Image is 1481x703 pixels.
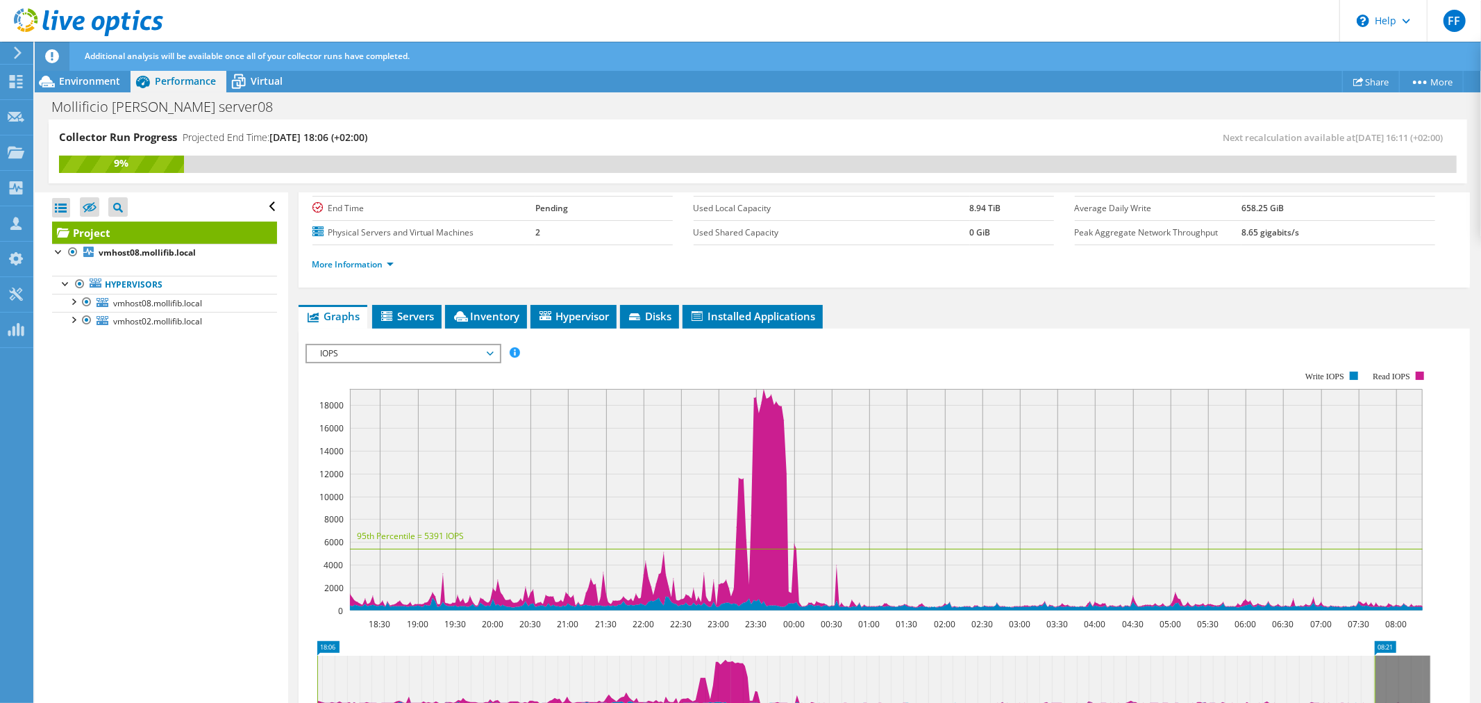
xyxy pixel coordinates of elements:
[627,309,672,323] span: Disks
[319,399,344,411] text: 18000
[821,618,842,630] text: 00:30
[312,258,394,270] a: More Information
[59,74,120,88] span: Environment
[694,201,970,215] label: Used Local Capacity
[269,131,367,144] span: [DATE] 18:06 (+02:00)
[689,309,816,323] span: Installed Applications
[745,618,767,630] text: 23:30
[970,226,991,238] b: 0 GiB
[85,50,410,62] span: Additional analysis will be available once all of your collector runs have completed.
[934,618,955,630] text: 02:00
[1444,10,1466,32] span: FF
[970,202,1001,214] b: 8.94 TiB
[557,618,578,630] text: 21:00
[1197,618,1219,630] text: 05:30
[1373,372,1410,381] text: Read IOPS
[1084,618,1105,630] text: 04:00
[444,618,466,630] text: 19:30
[1235,618,1256,630] text: 06:00
[535,226,540,238] b: 2
[482,618,503,630] text: 20:00
[1348,618,1369,630] text: 07:30
[113,315,202,327] span: vmhost02.mollifib.local
[1009,618,1030,630] text: 03:00
[1399,71,1464,92] a: More
[1357,15,1369,27] svg: \n
[319,491,344,503] text: 10000
[312,226,536,240] label: Physical Servers and Virtual Machines
[113,297,202,309] span: vmhost08.mollifib.local
[1160,618,1181,630] text: 05:00
[537,309,610,323] span: Hypervisor
[319,445,344,457] text: 14000
[324,536,344,548] text: 6000
[369,618,390,630] text: 18:30
[1272,618,1294,630] text: 06:30
[155,74,216,88] span: Performance
[314,345,492,362] span: IOPS
[1355,131,1443,144] span: [DATE] 16:11 (+02:00)
[1241,202,1284,214] b: 658.25 GiB
[183,130,367,145] h4: Projected End Time:
[319,422,344,434] text: 16000
[1385,618,1407,630] text: 08:00
[45,99,294,115] h1: Mollificio [PERSON_NAME] server08
[324,513,344,525] text: 8000
[670,618,692,630] text: 22:30
[99,247,196,258] b: vmhost08.mollifib.local
[452,309,520,323] span: Inventory
[379,309,435,323] span: Servers
[708,618,729,630] text: 23:00
[251,74,283,88] span: Virtual
[694,226,970,240] label: Used Shared Capacity
[1075,226,1241,240] label: Peak Aggregate Network Throughput
[783,618,805,630] text: 00:00
[1223,131,1450,144] span: Next recalculation available at
[1075,201,1241,215] label: Average Daily Write
[407,618,428,630] text: 19:00
[59,156,184,171] div: 9%
[1342,71,1400,92] a: Share
[1310,618,1332,630] text: 07:00
[1305,372,1344,381] text: Write IOPS
[312,201,536,215] label: End Time
[52,222,277,244] a: Project
[319,468,344,480] text: 12000
[52,276,277,294] a: Hypervisors
[357,530,464,542] text: 95th Percentile = 5391 IOPS
[324,559,343,571] text: 4000
[519,618,541,630] text: 20:30
[858,618,880,630] text: 01:00
[971,618,993,630] text: 02:30
[535,202,568,214] b: Pending
[1122,618,1144,630] text: 04:30
[52,294,277,312] a: vmhost08.mollifib.local
[306,309,360,323] span: Graphs
[595,618,617,630] text: 21:30
[52,312,277,330] a: vmhost02.mollifib.local
[1241,226,1299,238] b: 8.65 gigabits/s
[633,618,654,630] text: 22:00
[52,244,277,262] a: vmhost08.mollifib.local
[1046,618,1068,630] text: 03:30
[896,618,917,630] text: 01:30
[338,605,343,617] text: 0
[324,582,344,594] text: 2000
